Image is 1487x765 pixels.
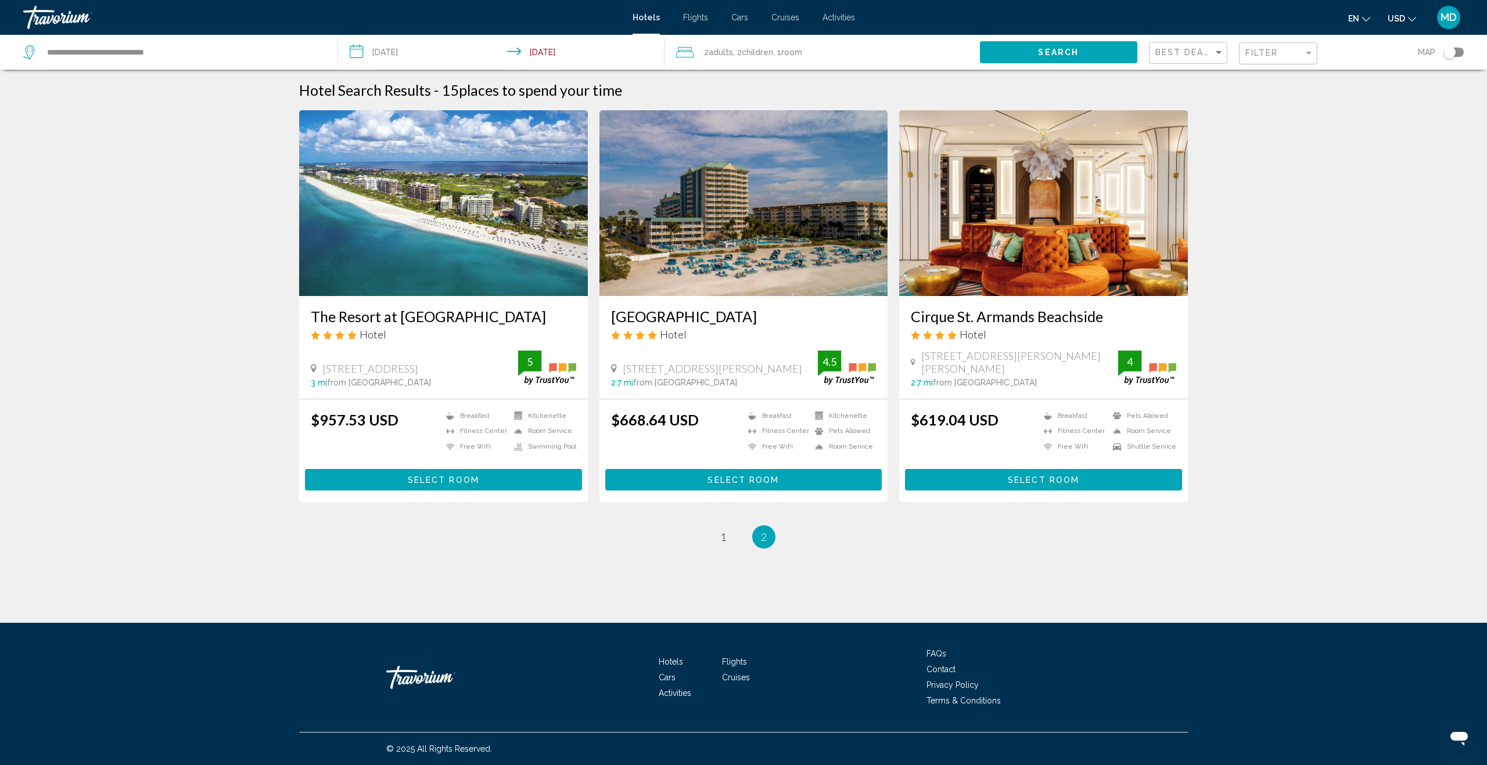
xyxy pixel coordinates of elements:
[911,328,1176,341] div: 4 star Hotel
[722,657,747,666] a: Flights
[926,649,946,658] a: FAQs
[440,427,508,436] li: Fitness Center
[360,328,386,341] span: Hotel
[709,48,733,57] span: Adults
[781,48,802,57] span: Room
[459,81,622,99] span: places to spend your time
[605,469,882,490] button: Select Room
[508,411,576,421] li: Kitchenette
[322,362,418,375] span: [STREET_ADDRESS]
[633,13,660,22] a: Hotels
[731,13,748,22] a: Cars
[1434,5,1464,30] button: User Menu
[1441,12,1457,23] span: MD
[605,472,882,485] a: Select Room
[338,35,665,70] button: Check-in date: Sep 20, 2025 Check-out date: Sep 22, 2025
[980,41,1137,63] button: Search
[742,442,809,452] li: Free WiFi
[733,44,773,60] span: , 2
[926,696,1001,705] a: Terms & Conditions
[386,744,492,753] span: © 2025 All Rights Reserved.
[1388,14,1405,23] span: USD
[327,378,431,387] span: from [GEOGRAPHIC_DATA]
[742,427,809,436] li: Fitness Center
[311,328,576,341] div: 4 star Hotel
[434,81,439,99] span: -
[905,469,1182,490] button: Select Room
[1155,48,1216,57] span: Best Deals
[1107,442,1176,452] li: Shuttle Service
[299,81,431,99] h1: Hotel Search Results
[299,525,1188,549] ul: Pagination
[926,665,956,674] a: Contact
[933,378,1037,387] span: from [GEOGRAPHIC_DATA]
[611,328,877,341] div: 4 star Hotel
[1107,427,1176,436] li: Room Service
[659,688,691,698] a: Activities
[1388,10,1416,27] button: Change currency
[665,35,979,70] button: Travelers: 2 adults, 2 children
[386,660,502,695] a: Travorium
[809,442,876,452] li: Room Service
[1038,442,1107,452] li: Free WiFi
[659,657,683,666] a: Hotels
[1038,48,1079,57] span: Search
[1239,42,1317,66] button: Filter
[1441,719,1478,756] iframe: Button to launch messaging window
[911,411,998,428] ins: $619.04 USD
[683,13,708,22] a: Flights
[623,362,802,375] span: [STREET_ADDRESS][PERSON_NAME]
[818,355,841,369] div: 4.5
[1107,411,1176,421] li: Pets Allowed
[1038,411,1107,421] li: Breakfast
[659,673,676,682] span: Cars
[899,110,1188,296] a: Hotel image
[1118,351,1176,385] img: trustyou-badge.svg
[299,110,588,296] img: Hotel image
[1118,355,1141,369] div: 4
[311,411,398,428] ins: $957.53 USD
[704,44,733,60] span: 2
[518,355,541,369] div: 5
[440,411,508,421] li: Breakfast
[633,378,737,387] span: from [GEOGRAPHIC_DATA]
[1418,44,1435,60] span: Map
[1245,48,1278,57] span: Filter
[1155,48,1224,58] mat-select: Sort by
[1348,14,1359,23] span: en
[611,378,633,387] span: 2.7 mi
[926,680,979,690] a: Privacy Policy
[1038,427,1107,436] li: Fitness Center
[408,475,479,485] span: Select Room
[611,411,699,428] ins: $668.64 USD
[822,13,855,22] a: Activities
[23,6,621,29] a: Travorium
[809,427,876,436] li: Pets Allowed
[440,442,508,452] li: Free WiFi
[742,411,809,421] li: Breakfast
[508,427,576,436] li: Room Service
[722,673,750,682] a: Cruises
[911,378,933,387] span: 2.7 mi
[960,328,986,341] span: Hotel
[599,110,888,296] img: Hotel image
[1348,10,1370,27] button: Change language
[611,308,877,325] a: [GEOGRAPHIC_DATA]
[311,308,576,325] a: The Resort at [GEOGRAPHIC_DATA]
[911,308,1176,325] a: Cirque St. Armands Beachside
[742,48,773,57] span: Children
